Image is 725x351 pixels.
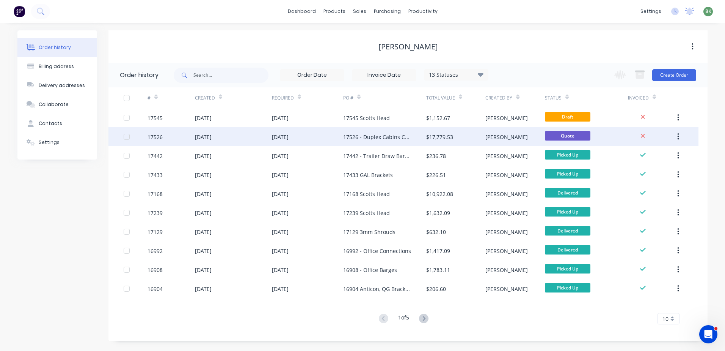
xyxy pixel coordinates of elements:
[370,6,405,17] div: purchasing
[426,266,450,274] div: $1,783.11
[148,209,163,217] div: 17239
[545,169,590,179] span: Picked Up
[424,71,488,79] div: 13 Statuses
[485,247,528,255] div: [PERSON_NAME]
[349,6,370,17] div: sales
[39,44,71,51] div: Order history
[485,133,528,141] div: [PERSON_NAME]
[148,247,163,255] div: 16992
[343,228,395,236] div: 17129 3mm Shrouds
[343,133,411,141] div: 17526 - Duplex Cabins Cladding
[485,266,528,274] div: [PERSON_NAME]
[17,133,97,152] button: Settings
[545,150,590,160] span: Picked Up
[272,152,289,160] div: [DATE]
[120,71,158,80] div: Order history
[426,171,446,179] div: $226.51
[662,315,669,323] span: 10
[426,133,453,141] div: $17,779.53
[352,70,416,81] input: Invoice Date
[705,8,711,15] span: BK
[17,95,97,114] button: Collaborate
[148,114,163,122] div: 17545
[485,285,528,293] div: [PERSON_NAME]
[39,82,85,89] div: Delivery addresses
[148,266,163,274] div: 16908
[485,171,528,179] div: [PERSON_NAME]
[280,70,344,81] input: Order Date
[272,266,289,274] div: [DATE]
[14,6,25,17] img: Factory
[39,101,69,108] div: Collaborate
[272,228,289,236] div: [DATE]
[343,209,390,217] div: 17239 Scotts Head
[343,95,353,101] div: PO #
[485,209,528,217] div: [PERSON_NAME]
[195,285,212,293] div: [DATE]
[343,247,411,255] div: 16992 - Office Connections
[545,283,590,292] span: Picked Up
[148,285,163,293] div: 16904
[148,95,151,101] div: #
[343,114,390,122] div: 17545 Scotts Head
[699,325,717,343] iframe: Intercom live chat
[426,95,455,101] div: Total Value
[545,245,590,255] span: Delivered
[426,152,446,160] div: $236.78
[628,87,675,108] div: Invoiced
[148,87,195,108] div: #
[405,6,441,17] div: productivity
[272,114,289,122] div: [DATE]
[148,133,163,141] div: 17526
[545,95,562,101] div: Status
[272,133,289,141] div: [DATE]
[148,190,163,198] div: 17168
[545,188,590,198] span: Delivered
[545,87,628,108] div: Status
[272,209,289,217] div: [DATE]
[485,228,528,236] div: [PERSON_NAME]
[343,285,411,293] div: 16904 Anticon, QG Brackets
[398,313,409,324] div: 1 of 5
[343,152,411,160] div: 17442 - Trailer Draw Bar Cover
[39,63,74,70] div: Billing address
[148,171,163,179] div: 17433
[545,131,590,141] span: Quote
[485,87,545,108] div: Created By
[195,87,272,108] div: Created
[426,190,453,198] div: $10,922.08
[272,285,289,293] div: [DATE]
[17,57,97,76] button: Billing address
[426,285,446,293] div: $206.60
[193,68,268,83] input: Search...
[195,228,212,236] div: [DATE]
[343,171,393,179] div: 17433 GAL Brackets
[628,95,649,101] div: Invoiced
[545,226,590,236] span: Delivered
[195,152,212,160] div: [DATE]
[426,247,450,255] div: $1,417.09
[17,76,97,95] button: Delivery addresses
[195,95,215,101] div: Created
[195,209,212,217] div: [DATE]
[272,171,289,179] div: [DATE]
[426,228,446,236] div: $632.10
[545,264,590,274] span: Picked Up
[195,247,212,255] div: [DATE]
[39,139,60,146] div: Settings
[320,6,349,17] div: products
[343,87,426,108] div: PO #
[485,95,512,101] div: Created By
[284,6,320,17] a: dashboard
[545,207,590,217] span: Picked Up
[426,114,450,122] div: $1,152.67
[343,266,397,274] div: 16908 - Office Barges
[378,42,438,51] div: [PERSON_NAME]
[272,95,294,101] div: Required
[426,209,450,217] div: $1,632.09
[195,266,212,274] div: [DATE]
[272,87,343,108] div: Required
[195,171,212,179] div: [DATE]
[485,190,528,198] div: [PERSON_NAME]
[545,112,590,122] span: Draft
